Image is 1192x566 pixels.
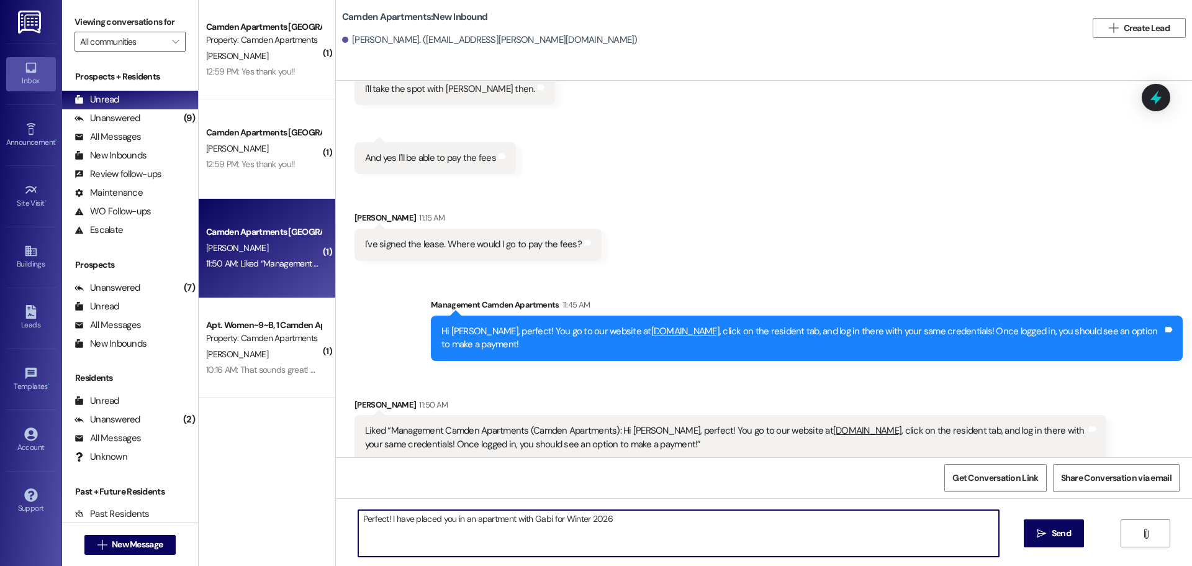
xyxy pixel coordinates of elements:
[354,211,602,229] div: [PERSON_NAME]
[74,93,119,106] div: Unread
[55,136,57,145] span: •
[62,372,198,385] div: Residents
[74,508,150,521] div: Past Residents
[6,301,56,335] a: Leads
[354,398,1106,416] div: [PERSON_NAME]
[206,143,268,154] span: [PERSON_NAME]
[74,112,140,125] div: Unanswered
[559,298,590,311] div: 11:45 AM
[206,242,268,253] span: [PERSON_NAME]
[358,510,999,557] textarea: Perfect! I have placed you in an apartment with Gabi for Winter 2026
[206,50,268,62] span: [PERSON_NAME]
[97,540,107,550] i: 
[112,538,163,551] span: New Message
[206,349,268,360] span: [PERSON_NAME]
[74,432,141,445] div: All Messages
[84,535,176,555] button: New Message
[180,410,198,429] div: (2)
[6,363,56,396] a: Templates •
[441,325,1163,352] div: Hi [PERSON_NAME], perfect! You go to our website at , click on the resident tab, and log in there...
[342,11,487,24] b: Camden Apartments: New Inbound
[1141,529,1150,539] i: 
[651,325,720,337] a: [DOMAIN_NAME]
[206,319,321,332] div: Apt. Women~9~B, 1 Camden Apartments - Women
[365,238,582,251] div: I've signed the lease. Where would I go to pay the fees?
[6,57,56,91] a: Inbox
[206,126,321,139] div: Camden Apartments [GEOGRAPHIC_DATA]
[6,180,56,213] a: Site Visit •
[1037,529,1046,539] i: 
[74,413,140,426] div: Unanswered
[181,278,198,298] div: (7)
[6,485,56,518] a: Support
[172,37,179,47] i: 
[74,281,140,294] div: Unanswered
[62,258,198,272] div: Prospects
[833,424,901,437] a: [DOMAIN_NAME]
[206,158,296,170] div: 12:59 PM: Yes thank you!!
[206,21,321,34] div: Camden Apartments [GEOGRAPHIC_DATA]
[74,149,147,162] div: New Inbounds
[74,12,186,32] label: Viewing conversations for
[431,298,1183,316] div: Management Camden Apartments
[48,380,50,389] span: •
[206,364,434,375] div: 10:16 AM: That sounds great! Can o do 2pm on the 10th please?
[952,472,1038,485] span: Get Conversation Link
[944,464,1046,492] button: Get Conversation Link
[74,224,123,237] div: Escalate
[181,109,198,128] div: (9)
[206,66,296,77] div: 12:59 PM: Yes thank you!!
[1053,464,1180,492] button: Share Conversation via email
[62,70,198,83] div: Prospects + Residents
[74,300,119,313] div: Unread
[365,83,535,96] div: I'll take the spot with [PERSON_NAME] then.
[365,152,496,165] div: And yes I'll be able to pay the fees
[62,485,198,498] div: Past + Future Residents
[6,240,56,274] a: Buildings
[342,34,638,47] div: [PERSON_NAME]. ([EMAIL_ADDRESS][PERSON_NAME][DOMAIN_NAME])
[1124,22,1170,35] span: Create Lead
[206,34,321,47] div: Property: Camden Apartments
[74,186,143,199] div: Maintenance
[206,226,321,239] div: Camden Apartments [GEOGRAPHIC_DATA]
[74,319,141,332] div: All Messages
[1093,18,1186,38] button: Create Lead
[45,197,47,206] span: •
[74,168,161,181] div: Review follow-ups
[74,337,147,350] div: New Inbounds
[1109,23,1118,33] i: 
[416,211,445,224] div: 11:15 AM
[74,130,141,144] div: All Messages
[365,424,1086,451] div: Liked “Management Camden Apartments (Camden Apartments): Hi [PERSON_NAME], perfect! You go to our...
[1061,472,1172,485] span: Share Conversation via email
[80,32,166,52] input: All communities
[1052,527,1071,540] span: Send
[206,332,321,345] div: Property: Camden Apartments
[1024,519,1084,547] button: Send
[416,398,448,411] div: 11:50 AM
[74,395,119,408] div: Unread
[6,424,56,457] a: Account
[74,205,151,218] div: WO Follow-ups
[18,11,43,34] img: ResiDesk Logo
[74,450,127,463] div: Unknown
